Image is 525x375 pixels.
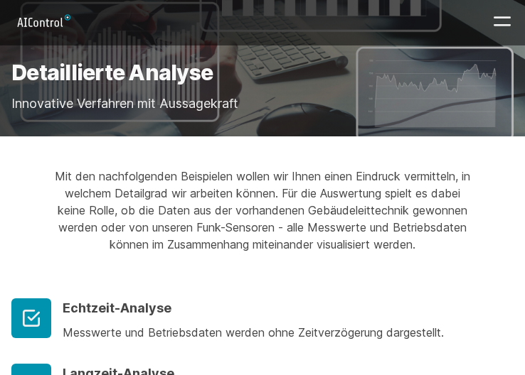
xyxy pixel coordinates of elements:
[11,94,514,114] p: Innovative Verfahren mit Aussagekraft
[53,168,472,253] p: Mit den nachfolgenden Beispielen wollen wir Ihnen einen Eindruck vermitteln, in welchem Detailgra...
[63,324,444,341] div: Messwerte und Betriebsdaten werden ohne Zeitverzögerung dargestellt.
[63,298,444,318] h3: Echtzeit-Analyse
[11,10,82,33] a: Logo
[485,4,519,38] button: Mobile menu
[11,60,514,85] h1: Detaillierte Analyse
